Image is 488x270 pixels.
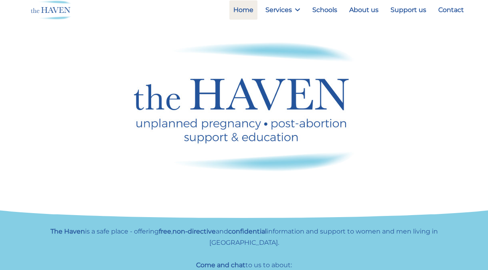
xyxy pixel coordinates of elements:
a: Contact [434,0,468,20]
a: Support us [387,0,430,20]
a: Schools [308,0,341,20]
a: Services [261,0,304,20]
strong: free [159,228,171,235]
strong: The Haven [51,228,85,235]
strong: confidential [228,228,267,235]
img: Haven logo - unplanned pregnancy, post abortion support and education [134,42,354,171]
strong: Come and chat [196,261,245,269]
a: Home [229,0,257,20]
strong: non-directive [172,228,216,235]
a: About us [345,0,383,20]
